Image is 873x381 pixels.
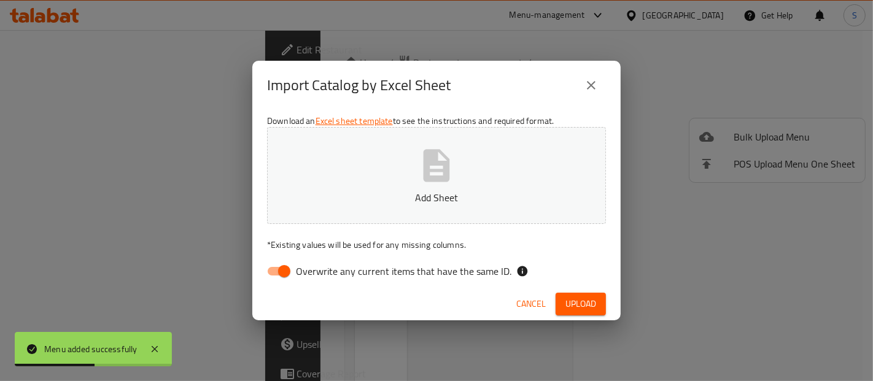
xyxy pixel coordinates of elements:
[267,239,606,251] p: Existing values will be used for any missing columns.
[44,342,138,356] div: Menu added successfully
[267,75,451,95] h2: Import Catalog by Excel Sheet
[565,296,596,312] span: Upload
[516,296,546,312] span: Cancel
[252,110,621,288] div: Download an to see the instructions and required format.
[556,293,606,315] button: Upload
[516,265,529,277] svg: If the overwrite option isn't selected, then the items that match an existing ID will be ignored ...
[576,71,606,100] button: close
[286,190,587,205] p: Add Sheet
[296,264,511,279] span: Overwrite any current items that have the same ID.
[267,127,606,224] button: Add Sheet
[511,293,551,315] button: Cancel
[316,113,393,129] a: Excel sheet template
